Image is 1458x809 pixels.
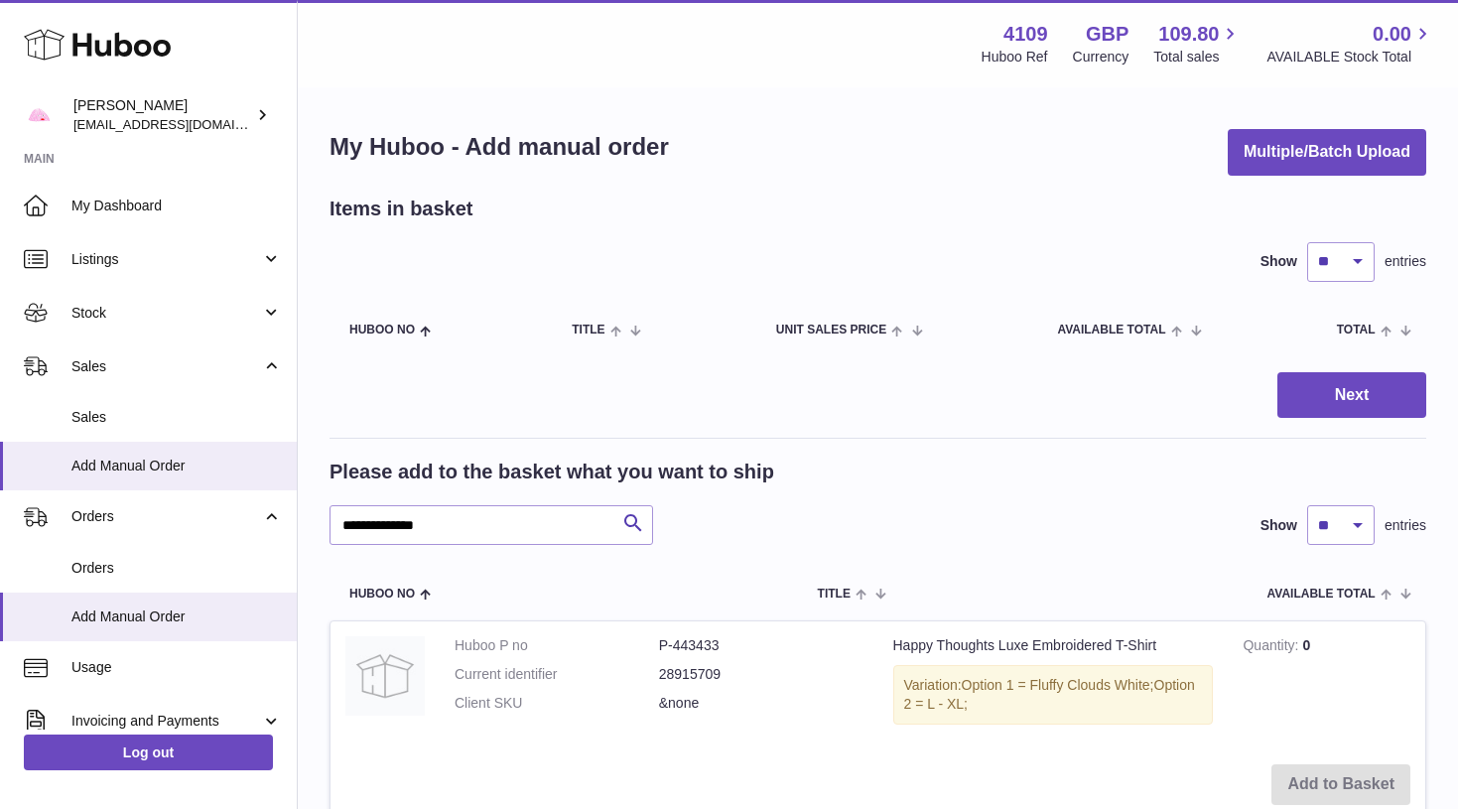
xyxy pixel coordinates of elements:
span: Title [572,324,604,337]
img: hello@limpetstore.com [24,100,54,130]
span: Huboo no [349,324,415,337]
span: Orders [71,507,261,526]
div: Variation: [893,665,1214,725]
img: Happy Thoughts Luxe Embroidered T-Shirt [345,636,425,716]
span: Add Manual Order [71,607,282,626]
span: Sales [71,357,261,376]
button: Multiple/Batch Upload [1228,129,1426,176]
span: Usage [71,658,282,677]
strong: 4109 [1003,21,1048,48]
h2: Items in basket [330,196,473,222]
span: Option 1 = Fluffy Clouds White; [962,677,1154,693]
span: entries [1385,252,1426,271]
span: Total [1337,324,1376,337]
span: Stock [71,304,261,323]
a: 109.80 Total sales [1153,21,1242,67]
span: entries [1385,516,1426,535]
span: Total sales [1153,48,1242,67]
span: Listings [71,250,261,269]
span: Invoicing and Payments [71,712,261,731]
a: 0.00 AVAILABLE Stock Total [1266,21,1434,67]
label: Show [1260,252,1297,271]
dt: Huboo P no [455,636,659,655]
strong: Quantity [1243,637,1302,658]
span: AVAILABLE Stock Total [1266,48,1434,67]
strong: GBP [1086,21,1128,48]
span: Title [818,588,851,601]
span: Unit Sales Price [776,324,886,337]
span: My Dashboard [71,197,282,215]
span: Orders [71,559,282,578]
div: Huboo Ref [982,48,1048,67]
h1: My Huboo - Add manual order [330,131,669,163]
div: Currency [1073,48,1129,67]
span: 109.80 [1158,21,1219,48]
dt: Current identifier [455,665,659,684]
dd: &none [659,694,863,713]
span: [EMAIL_ADDRESS][DOMAIN_NAME] [73,116,292,132]
a: Log out [24,735,273,770]
dt: Client SKU [455,694,659,713]
dd: 28915709 [659,665,863,684]
dd: P-443433 [659,636,863,655]
span: Sales [71,408,282,427]
span: Add Manual Order [71,457,282,475]
span: Huboo no [349,588,415,601]
h2: Please add to the basket what you want to ship [330,459,774,485]
td: Happy Thoughts Luxe Embroidered T-Shirt [878,621,1229,749]
span: AVAILABLE Total [1057,324,1165,337]
button: Next [1277,372,1426,419]
span: 0.00 [1373,21,1411,48]
span: AVAILABLE Total [1267,588,1376,601]
td: 0 [1228,621,1425,749]
div: [PERSON_NAME] [73,96,252,134]
label: Show [1260,516,1297,535]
